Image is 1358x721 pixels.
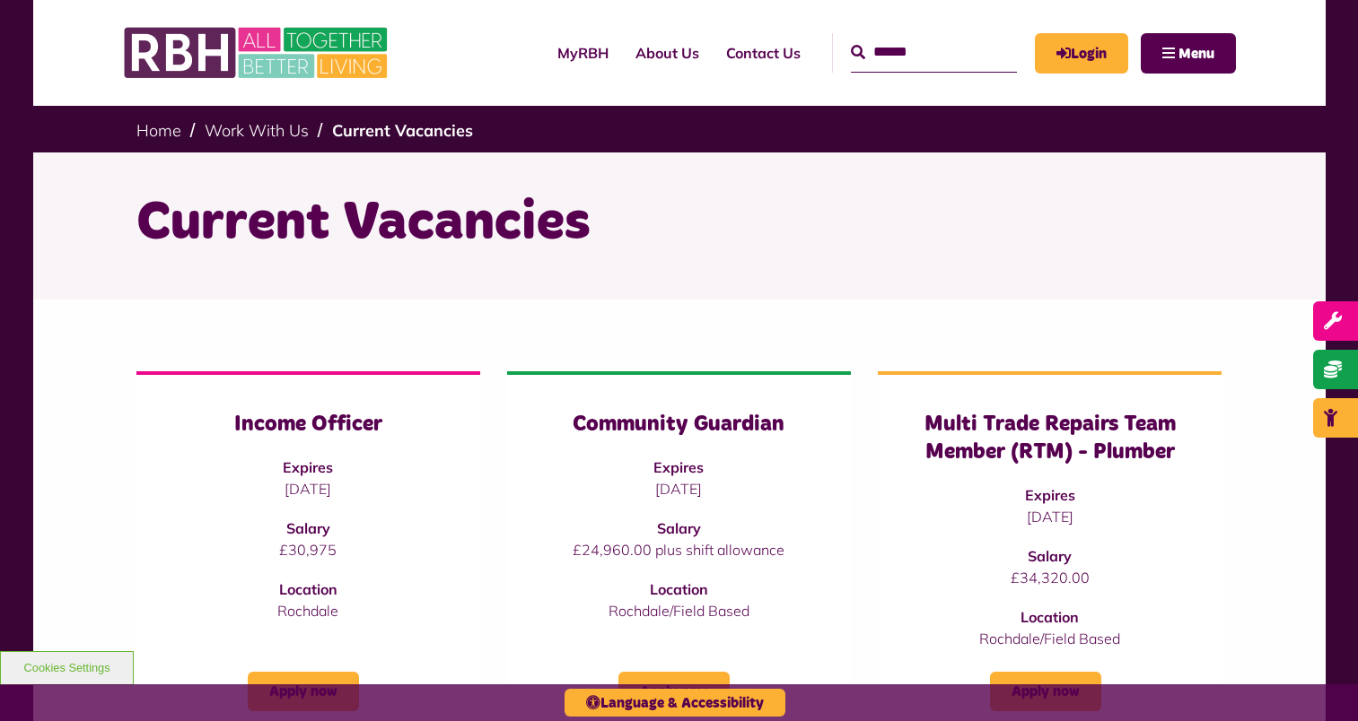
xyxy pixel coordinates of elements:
[172,411,444,439] h3: Income Officer
[1025,486,1075,504] strong: Expires
[622,29,713,77] a: About Us
[543,539,815,560] p: £24,960.00 plus shift allowance
[914,506,1186,527] p: [DATE]
[1035,33,1128,74] a: MyRBH
[914,411,1186,466] h3: Multi Trade Repairs Team Member (RTM) - Plumber
[136,188,1222,258] h1: Current Vacancies
[1028,547,1072,565] strong: Salary
[914,567,1186,588] p: £34,320.00
[286,519,330,537] strong: Salary
[543,411,815,439] h3: Community Guardian
[657,519,701,537] strong: Salary
[172,539,444,560] p: £30,975
[172,600,444,621] p: Rochdale
[914,628,1186,649] p: Rochdale/Field Based
[544,29,622,77] a: MyRBH
[543,478,815,499] p: [DATE]
[650,580,708,598] strong: Location
[172,478,444,499] p: [DATE]
[1277,640,1358,721] iframe: Netcall Web Assistant for live chat
[1141,33,1236,74] button: Navigation
[653,458,704,476] strong: Expires
[136,120,181,141] a: Home
[990,672,1101,711] a: Apply now
[1178,47,1214,61] span: Menu
[543,600,815,621] p: Rochdale/Field Based
[1021,608,1079,626] strong: Location
[205,120,309,141] a: Work With Us
[713,29,814,77] a: Contact Us
[248,672,359,711] a: Apply now
[565,689,785,717] button: Language & Accessibility
[283,458,333,476] strong: Expires
[618,672,730,711] a: Apply now
[123,18,392,88] img: RBH
[332,120,473,141] a: Current Vacancies
[279,580,337,598] strong: Location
